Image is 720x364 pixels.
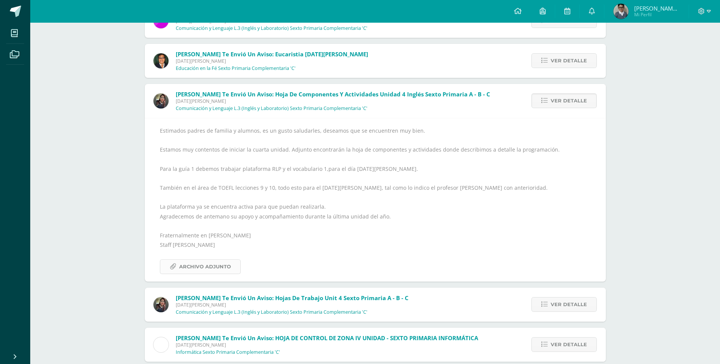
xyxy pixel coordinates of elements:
p: Comunicación y Lenguaje L.3 (Inglés y Laboratorio) Sexto Primaria Complementaria 'C' [176,309,367,315]
span: [PERSON_NAME] te envió un aviso: HOJA DE CONTROL DE ZONA IV UNIDAD - SEXTO PRIMARIA INFORMÁTICA [176,334,478,342]
span: Ver detalle [551,297,587,311]
div: Estimados padres de familia y alumnos, es un gusto saludarles, deseamos que se encuentren muy bie... [160,126,591,274]
p: Comunicación y Lenguaje L.3 (Inglés y Laboratorio) Sexto Primaria Complementaria 'C' [176,25,367,31]
span: [PERSON_NAME] te envió un aviso: Eucaristia [DATE][PERSON_NAME] [176,50,368,58]
span: [PERSON_NAME] te envió un aviso: Hoja de Componentes y Actividades Unidad 4 Inglés Sexto Primaria... [176,90,490,98]
span: [DATE][PERSON_NAME] [176,302,409,308]
a: Archivo Adjunto [160,259,241,274]
span: [DATE][PERSON_NAME] [176,342,478,348]
span: [DATE][PERSON_NAME] [176,98,490,104]
span: [DATE][PERSON_NAME] [176,58,368,64]
span: [PERSON_NAME] te envió un aviso: Hojas de Trabajo Unit 4 Sexto Primaria A - B - C [176,294,409,302]
img: f727c7009b8e908c37d274233f9e6ae1.png [153,93,169,108]
img: 941e3438b01450ad37795ac5485d303e.png [153,53,169,68]
span: Mi Perfil [634,11,680,18]
span: Archivo Adjunto [179,260,231,274]
img: f727c7009b8e908c37d274233f9e6ae1.png [153,297,169,312]
img: 0a2fc88354891e037b47c959cf6d87a8.png [613,4,629,19]
span: Ver detalle [551,94,587,108]
p: Comunicación y Lenguaje L.3 (Inglés y Laboratorio) Sexto Primaria Complementaria 'C' [176,105,367,112]
span: [PERSON_NAME] de [PERSON_NAME] [634,5,680,12]
p: Educación en la Fé Sexto Primaria Complementaria 'C' [176,65,296,71]
span: Ver detalle [551,338,587,352]
img: cae4b36d6049cd6b8500bd0f72497672.png [153,337,169,352]
span: Ver detalle [551,54,587,68]
p: Informática Sexto Primaria Complementaria 'C' [176,349,280,355]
